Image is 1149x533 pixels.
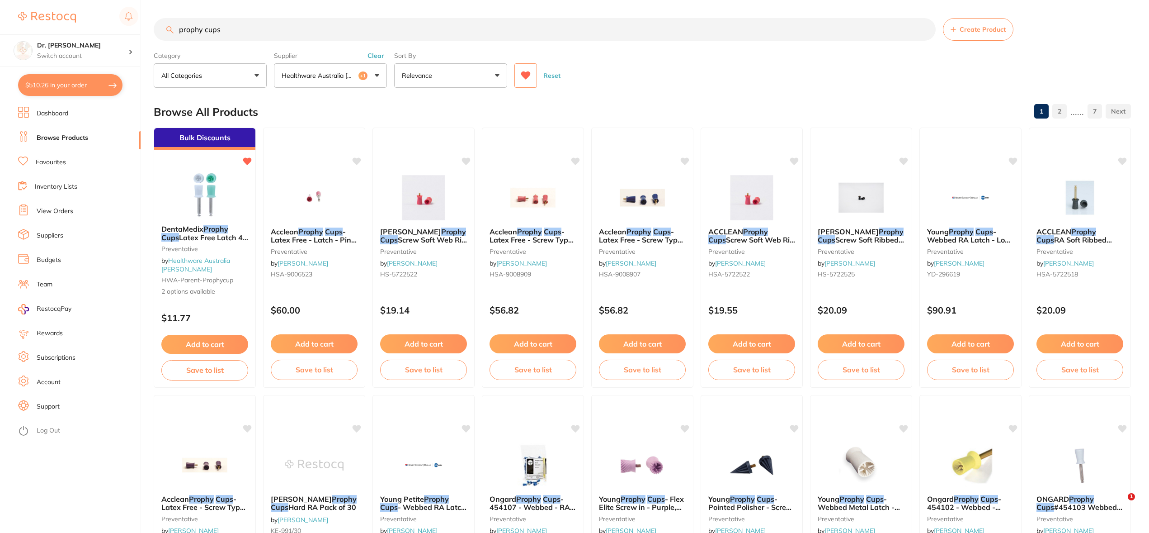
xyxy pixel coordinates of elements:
em: Cups [1036,235,1054,244]
span: Young [818,495,839,504]
em: Cups [1036,503,1054,512]
a: RestocqPay [18,304,71,314]
span: Acclean [271,227,298,236]
button: Relevance [394,63,507,88]
em: Prophy [949,227,974,236]
em: Cups [818,235,835,244]
p: $20.09 [1036,305,1123,315]
img: DentaMedix Prophy Cups Latex Free Latch 4 webs 100/Box [175,172,234,218]
span: Acclean [599,227,626,236]
small: preventative [380,248,467,255]
span: Create Product [960,26,1006,33]
a: 7 [1088,102,1102,120]
p: Healthware Australia [PERSON_NAME] [282,71,358,80]
span: RA Soft Ribbed Gray LTXfree Pk 36 [1036,235,1112,252]
a: [PERSON_NAME] [278,259,328,267]
img: Young Prophy Cups - Webbed Metal Latch - Firm - White, 144-Pack [832,443,890,488]
span: Ongard [490,495,516,504]
p: Switch account [37,52,128,61]
a: [PERSON_NAME] [496,259,547,267]
p: $19.14 [380,305,467,315]
span: by [161,257,230,273]
em: Prophy [189,495,214,504]
span: Ongard [927,495,954,504]
img: Acclean Prophy Cups - Latex Free - Latch - Pink - Soft, 100-Pack [285,175,344,220]
b: Henry Schein Prophy Cups Screw Soft Ribbed Gray LTXfree Pk 36 [818,228,904,244]
a: Healthware Australia [PERSON_NAME] [161,257,230,273]
span: Latex Free Latch 4 webs 100/Box [161,233,248,250]
span: 2 options available [161,287,248,296]
em: Prophy [621,495,645,504]
em: Prophy [626,227,651,236]
button: Add to cart [818,334,904,353]
b: Ongard Prophy Cups - 454107 - Webbed - RA Latch - Blue, 144-Pack [490,495,576,512]
span: - Webbed RA Latch -Short Soft - Latex Free - Purple, 144-Pack [380,503,466,528]
button: Create Product [943,18,1013,41]
small: preventative [818,515,904,523]
span: HWA-parent-prophycup [161,276,233,284]
span: Young [927,227,949,236]
em: Prophy [1071,227,1096,236]
span: Screw Soft Web Rib Pink LTXfree Pk36 [380,235,467,252]
small: preventative [490,515,576,523]
button: Save to list [1036,360,1123,380]
b: ACCLEAN Prophy Cups Screw Soft Web Rib Pink LTXfree Pk36 [708,228,795,244]
button: Add to cart [1036,334,1123,353]
span: by [818,259,875,267]
b: HAWE Prophy Cups Hard RA Pack of 30 [271,495,358,512]
img: Young Petite Prophy Cups - Webbed RA Latch -Short Soft - Latex Free - Purple, 144-Pack [394,443,453,488]
span: - 454107 - Webbed - RA Latch - Blue, 144-Pack [490,495,575,520]
a: [PERSON_NAME] [1043,259,1094,267]
a: View Orders [37,207,73,216]
button: Add to cart [708,334,795,353]
b: Young Prophy Cups - Webbed RA Latch - Long Soft - Latex Free - Purple, 144-Pack [927,228,1014,244]
p: $20.09 [818,305,904,315]
img: Young Prophy Cups - Pointed Polisher - Screw in - Soft - Grey, 144-Pack [722,443,781,488]
span: by [708,259,766,267]
img: Ongard Prophy Cups - 454107 - Webbed - RA Latch - Blue, 144-Pack [504,443,562,488]
em: Prophy [743,227,768,236]
small: preventative [1036,515,1123,523]
em: Prophy [1069,495,1094,504]
span: Young Petite [380,495,424,504]
button: Save to list [818,360,904,380]
span: by [599,259,656,267]
h2: Browse All Products [154,106,258,119]
b: DentaMedix Prophy Cups Latex Free Latch 4 webs 100/Box [161,225,248,242]
img: Acclean Prophy Cups - Latex Free - Screw Type - Blue - Firm, 100-Pack [613,175,672,220]
button: Save to list [599,360,686,380]
input: Search Products [154,18,936,41]
a: Suppliers [37,231,63,240]
small: preventative [599,248,686,255]
em: Prophy [203,224,228,233]
span: - Flex Elite Screw in - Purple, 144-Pack [599,495,684,520]
a: Inventory Lists [35,182,77,191]
a: Dashboard [37,109,68,118]
p: ...... [1070,106,1084,117]
span: by [927,259,984,267]
button: $510.26 in your order [18,74,122,96]
em: Prophy [424,495,449,504]
em: Cups [757,495,774,504]
a: [PERSON_NAME] [824,259,875,267]
b: Acclean Prophy Cups - Latex Free - Screw Type - Pink - Soft, 100-Pack [490,228,576,244]
span: by [490,259,547,267]
span: - Latex Free - Screw Type - Pink - Soft, 100-Pack [490,227,574,253]
button: Add to cart [161,335,248,354]
a: [PERSON_NAME] [606,259,656,267]
p: $11.77 [161,313,248,323]
b: Acclean Prophy Cups - Latex Free - Latch - Pink - Soft, 100-Pack [271,228,358,244]
span: - Latex Free - Screw Type - Blue - Firm, 100-Pack [599,227,683,253]
small: preventative [708,248,795,255]
span: HSA-9008907 [599,270,640,278]
span: HS-5722522 [380,270,417,278]
img: Ongard Prophy Cups - 454102 - Webbed - Screw in - White, 144-Pack [941,443,1000,488]
span: Young [708,495,730,504]
span: HSA-5722522 [708,270,750,278]
button: Save to list [161,360,248,380]
button: Save to list [380,360,467,380]
span: 1 [1128,493,1135,500]
em: Prophy [517,227,542,236]
span: Screw Soft Web Rib Pink LTXfree Pk36 [708,235,795,252]
em: Cups [325,227,343,236]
